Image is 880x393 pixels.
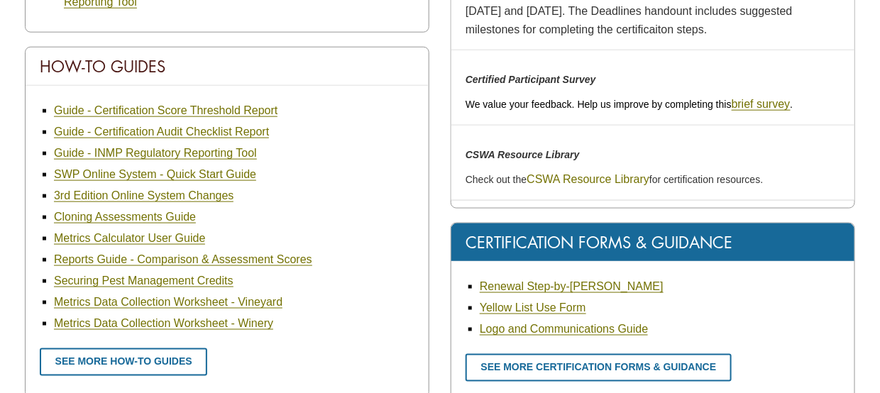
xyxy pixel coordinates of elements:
a: 3rd Edition Online System Changes [54,189,233,202]
a: Guide - INMP Regulatory Reporting Tool [54,147,257,160]
a: Securing Pest Management Credits [54,275,233,287]
a: SWP Online System - Quick Start Guide [54,168,256,181]
div: Certification Forms & Guidance [451,223,854,262]
a: Guide - Certification Score Threshold Report [54,104,277,117]
a: brief survey [732,98,791,111]
a: Cloning Assessments Guide [54,211,196,223]
a: Yellow List Use Form [480,301,586,314]
a: See more how-to guides [40,348,207,376]
a: Logo and Communications Guide [480,323,648,336]
a: Renewal Step-by-[PERSON_NAME] [480,280,664,293]
span: Check out the for certification resources. [466,174,763,185]
a: Guide - Certification Audit Checklist Report [54,126,269,138]
div: How-To Guides [26,48,429,86]
a: CSWA Resource Library [527,173,649,186]
a: Reports Guide - Comparison & Assessment Scores [54,253,312,266]
em: CSWA Resource Library [466,149,580,160]
a: Metrics Data Collection Worksheet - Vineyard [54,296,282,309]
em: Certified Participant Survey [466,74,596,85]
span: We value your feedback. Help us improve by completing this . [466,99,793,110]
a: Metrics Data Collection Worksheet - Winery [54,317,273,330]
a: See more certification forms & guidance [466,354,732,382]
a: Metrics Calculator User Guide [54,232,205,245]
